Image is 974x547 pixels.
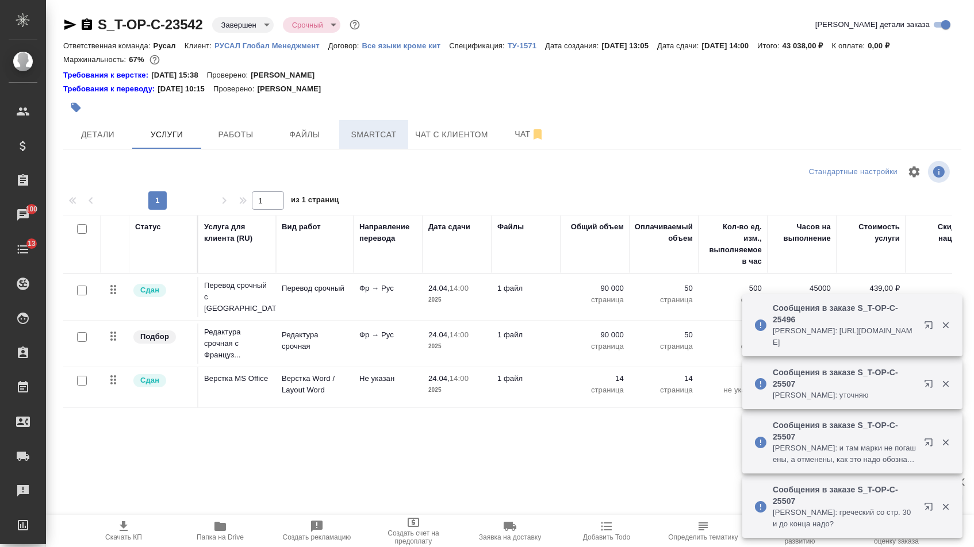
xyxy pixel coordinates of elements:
p: 24.04, [428,330,450,339]
button: Открыть в новой вкладке [917,431,945,459]
p: 2025 [428,341,486,352]
p: 24.04, [428,374,450,383]
p: [PERSON_NAME]: [URL][DOMAIN_NAME] [773,325,917,348]
p: Спецификация: [449,41,507,50]
div: Услуга для клиента (RU) [204,221,270,244]
p: страница [566,341,624,352]
div: Скидка / наценка [911,221,969,244]
p: Проверено: [213,83,258,95]
div: Завершен [212,17,274,33]
p: 24.04, [428,284,450,292]
p: Не указан [359,373,417,384]
span: [PERSON_NAME] детали заказа [815,19,930,30]
td: 45000 [768,277,837,317]
p: 50 [635,329,693,341]
span: Посмотреть информацию [928,161,952,183]
p: [DATE] 13:05 [602,41,658,50]
p: Ответственная команда: [63,41,154,50]
div: Нажми, чтобы открыть папку с инструкцией [63,83,158,95]
a: ТУ-1571 [508,40,545,50]
p: Русал [154,41,185,50]
p: Верстка Word / Layout Word [282,373,348,396]
div: Нажми, чтобы открыть папку с инструкцией [63,70,151,81]
button: Скопировать ссылку [80,18,94,32]
p: 14 [566,373,624,384]
div: Общий объем [571,221,624,233]
span: Заявка на доставку [479,533,541,541]
p: [PERSON_NAME] [257,83,329,95]
a: 100 [3,201,43,229]
p: Редактура срочная с Француз... [204,326,270,361]
p: страница [635,384,693,396]
p: Сдан [140,284,159,296]
p: страница [635,341,693,352]
p: [DATE] 15:38 [151,70,207,81]
p: [PERSON_NAME] [251,70,323,81]
p: 67% [129,55,147,64]
p: 2025 [428,294,486,306]
p: Итого: [757,41,782,50]
p: 50 [635,283,693,294]
button: Закрыть [934,502,957,512]
button: Закрыть [934,437,957,448]
p: РУСАЛ Глобал Менеджмент [214,41,328,50]
div: Оплачиваемый объем [635,221,693,244]
p: страница [566,294,624,306]
p: Фр → Рус [359,283,417,294]
p: Верстка MS Office [204,373,270,384]
div: split button [806,163,900,181]
span: Создать счет на предоплату [372,529,455,545]
p: К оплате: [832,41,868,50]
p: Редактура срочная [282,329,348,352]
button: Добавить тэг [63,95,89,120]
a: Требования к переводу: [63,83,158,95]
p: Договор: [328,41,362,50]
span: из 1 страниц [291,193,339,210]
span: Работы [208,128,263,142]
p: ТУ-1571 [508,41,545,50]
p: Маржинальность: [63,55,129,64]
button: Скопировать ссылку для ЯМессенджера [63,18,77,32]
p: Сообщения в заказе S_T-OP-C-25507 [773,419,917,442]
div: Дата сдачи [428,221,470,233]
p: Все языки кроме кит [362,41,449,50]
p: 14 [635,373,693,384]
p: 14:00 [450,330,469,339]
span: Чат с клиентом [415,128,488,142]
div: Часов на выполнение [773,221,831,244]
div: Завершен [283,17,340,33]
button: Закрыть [934,379,957,389]
div: Кол-во ед. изм., выполняемое в час [704,221,762,267]
p: [DATE] 14:00 [702,41,758,50]
p: Сообщения в заказе S_T-OP-C-25507 [773,484,917,507]
p: [DATE] 10:15 [158,83,213,95]
a: РУСАЛ Глобал Менеджмент [214,40,328,50]
p: страница [635,294,693,306]
p: 0,00 ₽ [868,41,898,50]
button: 11778.00 RUB; [147,52,162,67]
p: 90 000 [566,283,624,294]
div: Статус [135,221,161,233]
p: Сообщения в заказе S_T-OP-C-25507 [773,367,917,390]
button: Создать счет на предоплату [365,515,462,547]
button: Доп статусы указывают на важность/срочность заказа [347,17,362,32]
p: Фр → Рус [359,329,417,341]
p: Проверено: [207,70,251,81]
span: Скачать КП [105,533,142,541]
span: Добавить Todo [583,533,630,541]
p: Дата сдачи: [657,41,701,50]
p: слово [704,294,762,306]
svg: Отписаться [531,128,544,141]
a: S_T-OP-C-23542 [98,17,203,32]
p: страница [566,384,624,396]
div: Направление перевода [359,221,417,244]
a: Все языки кроме кит [362,40,449,50]
button: Скачать КП [75,515,172,547]
span: 13 [21,238,43,249]
p: [PERSON_NAME]: и там марки не погашены, а отменены, как это надо обозначать? [773,442,917,465]
button: Открыть в новой вкладке [917,372,945,400]
p: 14:00 [450,284,469,292]
button: Завершен [218,20,260,30]
p: Дата создания: [545,41,601,50]
p: 500 [704,283,762,294]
